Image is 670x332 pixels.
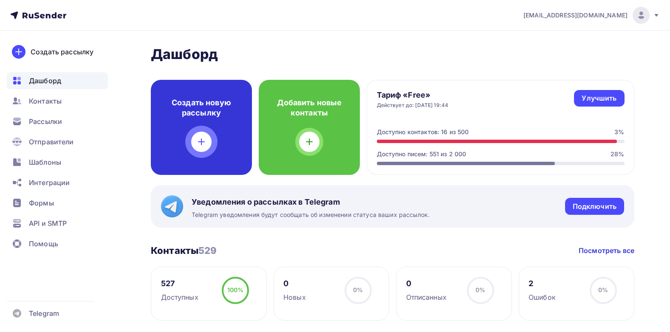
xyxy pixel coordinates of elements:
a: Контакты [7,93,108,110]
span: Интеграции [29,177,70,188]
a: Дашборд [7,72,108,89]
span: Шаблоны [29,157,61,167]
div: Подключить [573,202,616,211]
div: Действует до: [DATE] 19:44 [377,102,449,109]
div: 3% [614,128,624,136]
span: [EMAIL_ADDRESS][DOMAIN_NAME] [523,11,628,20]
span: Telegram [29,308,59,318]
div: Доступно контактов: 16 из 500 [377,128,469,136]
div: Доступно писем: 551 из 2 000 [377,150,466,158]
span: Формы [29,198,54,208]
div: Создать рассылку [31,47,93,57]
h4: Создать новую рассылку [164,98,238,118]
div: 2 [529,279,556,289]
div: Доступных [161,292,198,302]
div: Отписанных [406,292,447,302]
h2: Дашборд [151,46,634,63]
div: Улучшить [582,93,616,103]
a: Посмотреть все [579,245,634,256]
span: Рассылки [29,116,62,127]
a: Шаблоны [7,154,108,171]
h4: Тариф «Free» [377,90,449,100]
span: 0% [353,286,363,293]
span: Уведомления о рассылках в Telegram [192,197,430,207]
span: Отправители [29,137,74,147]
div: 0 [283,279,306,289]
h3: Контакты [151,245,217,256]
div: Новых [283,292,306,302]
a: [EMAIL_ADDRESS][DOMAIN_NAME] [523,7,660,24]
h4: Добавить новые контакты [272,98,346,118]
span: 100% [227,286,244,293]
a: Рассылки [7,113,108,130]
span: Telegram уведомления будут сообщать об изменении статуса ваших рассылок. [192,211,430,219]
a: Отправители [7,133,108,150]
span: 0% [475,286,485,293]
span: 529 [198,245,217,256]
div: 0 [406,279,447,289]
div: 527 [161,279,198,289]
span: Помощь [29,239,58,249]
span: 0% [598,286,608,293]
span: API и SMTP [29,218,67,228]
span: Контакты [29,96,62,106]
div: Ошибок [529,292,556,302]
a: Формы [7,194,108,211]
span: Дашборд [29,76,61,86]
div: 28% [611,150,624,158]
